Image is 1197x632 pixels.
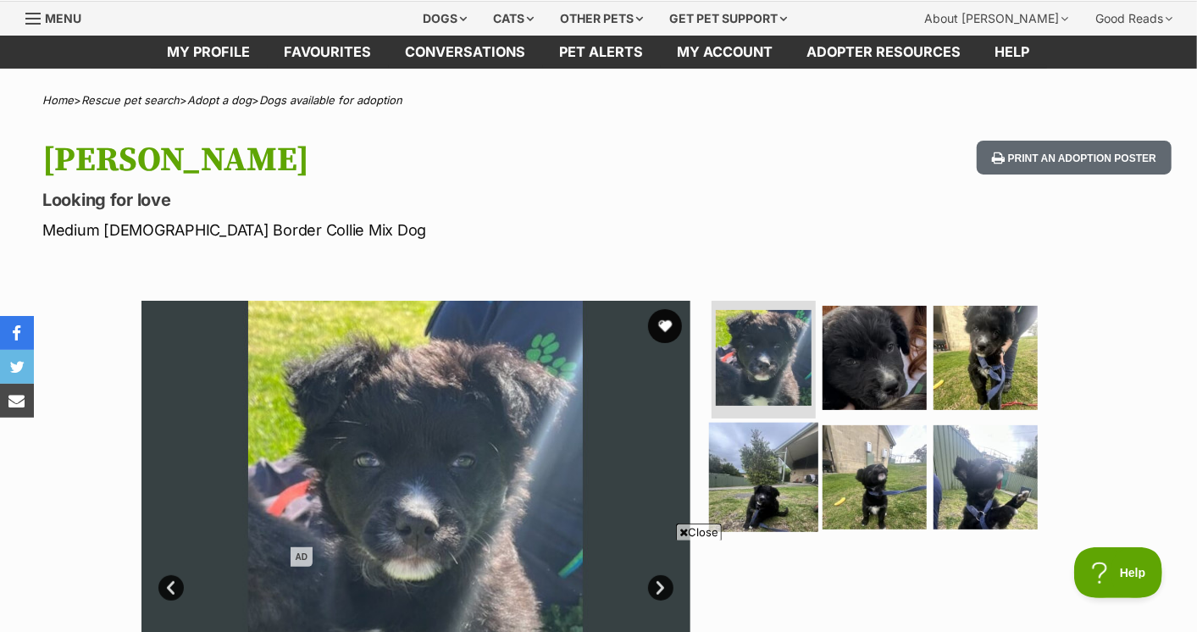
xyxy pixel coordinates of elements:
div: Other pets [548,2,655,36]
p: Medium [DEMOGRAPHIC_DATA] Border Collie Mix Dog [42,219,730,241]
a: Help [978,36,1047,69]
a: Pet alerts [543,36,661,69]
a: Rescue pet search [81,93,180,107]
a: conversations [389,36,543,69]
img: Photo of Otis [709,423,818,532]
a: Menu [25,2,93,32]
div: About [PERSON_NAME] [912,2,1080,36]
span: AD [291,547,313,567]
div: Scarica Orgoglio e Pregiudizio gratuitamente [7,148,247,180]
a: My account [661,36,790,69]
a: My profile [151,36,268,69]
button: Print an adoption poster [977,141,1172,175]
a: Adopt a dog [187,93,252,107]
img: Photo of Otis [934,306,1038,410]
iframe: Advertisement [291,547,907,624]
div: Dogs [411,2,479,36]
img: Photo of Otis [823,425,927,529]
span: Menu [45,11,81,25]
div: Cats [481,2,546,36]
p: Looking for love [42,188,730,212]
button: favourite [648,309,682,343]
iframe: Help Scout Beacon - Open [1074,547,1163,598]
a: Favourites [268,36,389,69]
a: Dogs available for adoption [259,93,402,107]
img: Photo of Otis [716,310,812,406]
img: Photo of Otis [934,425,1038,529]
a: Home [42,93,74,107]
div: eBook e Audiolibri Kobo [7,125,247,144]
h1: [PERSON_NAME] [42,141,730,180]
span: Close [676,524,722,541]
div: Good Reads [1083,2,1184,36]
div: Get pet support [657,2,799,36]
img: Photo of Otis [823,306,927,410]
a: Adopter resources [790,36,978,69]
a: Prev [158,575,184,601]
